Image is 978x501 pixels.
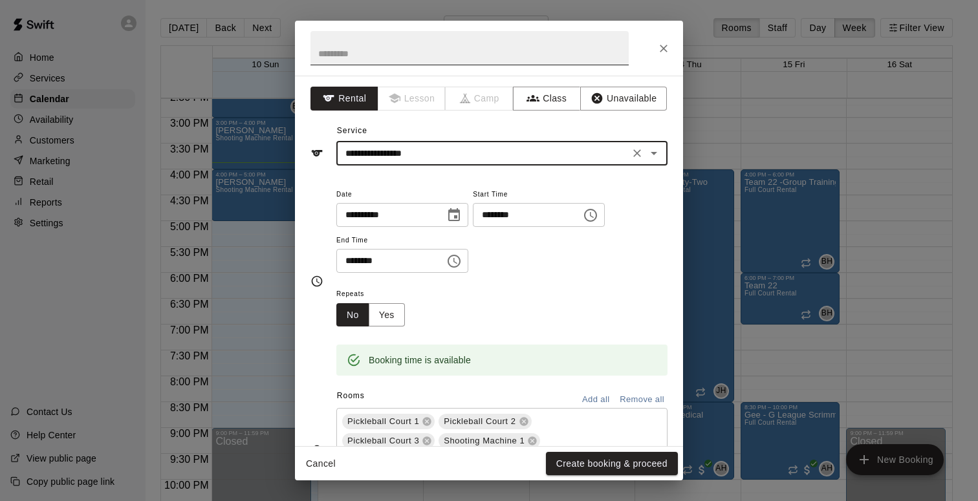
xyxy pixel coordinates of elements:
span: Repeats [336,286,415,303]
div: Pickleball Court 2 [439,414,531,429]
span: Pickleball Court 2 [439,415,521,428]
button: Yes [369,303,405,327]
button: Close [652,37,675,60]
div: Shooting Machine 1 [439,433,540,449]
span: Date [336,186,468,204]
button: Open [645,144,663,162]
button: Choose time, selected time is 4:00 PM [578,202,603,228]
span: Camps can only be created in the Services page [446,87,514,111]
div: Pickleball Court 1 [342,414,435,429]
span: End Time [336,232,468,250]
button: Class [513,87,581,111]
button: Rental [310,87,378,111]
button: No [336,303,369,327]
div: Pickleball Court 3 [342,433,435,449]
button: Clear [628,144,646,162]
button: Choose time, selected time is 8:30 PM [441,248,467,274]
button: Choose date, selected date is Aug 11, 2025 [441,202,467,228]
span: Service [337,126,367,135]
span: Start Time [473,186,605,204]
button: Cancel [300,452,342,476]
span: Lessons must be created in the Services page first [378,87,446,111]
button: Unavailable [580,87,667,111]
span: Pickleball Court 3 [342,434,424,447]
button: Open [645,442,663,460]
svg: Timing [310,275,323,288]
svg: Service [310,147,323,160]
button: Add all [575,390,616,410]
span: Rooms [337,391,365,400]
div: outlined button group [336,303,405,327]
button: Create booking & proceed [546,452,678,476]
div: Booking time is available [369,348,471,372]
svg: Rooms [310,444,323,457]
span: Shooting Machine 1 [439,434,530,447]
span: Pickleball Court 1 [342,415,424,428]
button: Remove all [616,390,668,410]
